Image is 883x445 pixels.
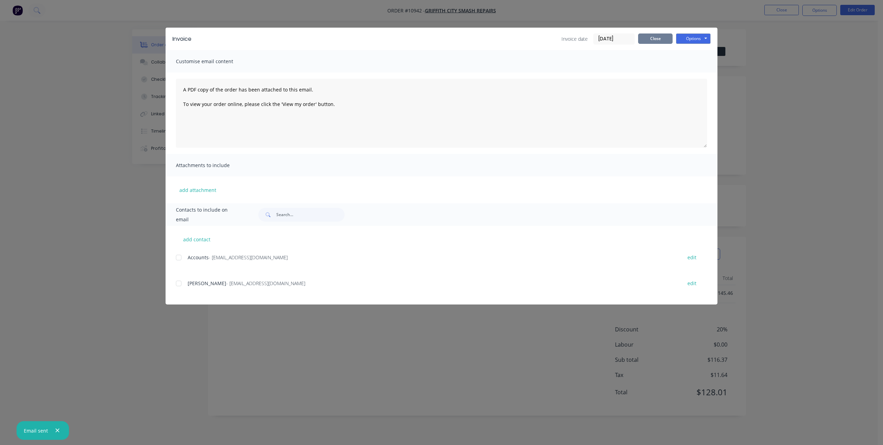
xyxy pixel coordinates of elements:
span: Accounts [188,254,209,261]
input: Search... [276,208,345,222]
button: edit [683,253,701,262]
div: Invoice [172,35,191,43]
button: add contact [176,234,217,244]
button: Close [638,33,673,44]
span: Invoice date [562,35,588,42]
button: edit [683,279,701,288]
span: [PERSON_NAME] [188,280,226,287]
span: Customise email content [176,57,252,66]
span: Contacts to include on email [176,205,241,224]
button: add attachment [176,185,220,195]
span: - [EMAIL_ADDRESS][DOMAIN_NAME] [226,280,305,287]
span: - [EMAIL_ADDRESS][DOMAIN_NAME] [209,254,288,261]
button: Options [676,33,711,44]
textarea: A PDF copy of the order has been attached to this email. To view your order online, please click ... [176,79,707,148]
div: Email sent [24,427,48,434]
span: Attachments to include [176,161,252,170]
